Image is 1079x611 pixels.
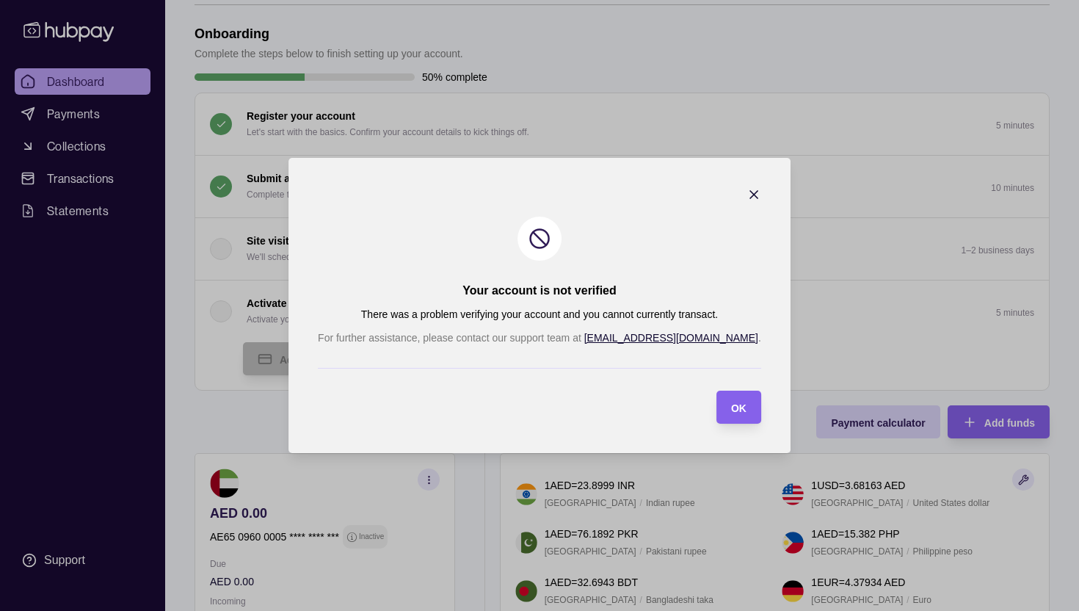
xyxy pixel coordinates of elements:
[716,391,761,424] button: OK
[731,402,746,414] span: OK
[318,330,761,346] p: For further assistance, please contact our support team at .
[462,283,617,299] h2: Your account is not verified
[584,332,758,344] a: [EMAIL_ADDRESS][DOMAIN_NAME]
[361,306,718,322] p: There was a problem verifying your account and you cannot currently transact.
